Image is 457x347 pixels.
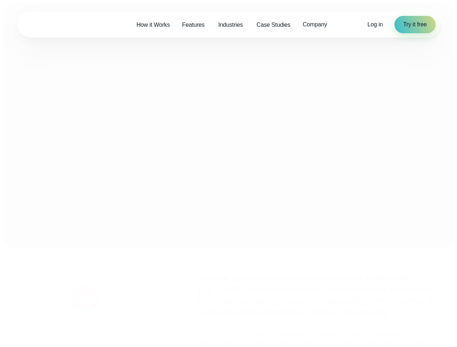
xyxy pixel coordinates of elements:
[368,20,383,29] a: Log in
[403,20,427,29] span: Try it free
[250,17,296,32] a: Case Studies
[130,17,176,32] a: How it Works
[368,21,383,27] span: Log in
[302,20,327,29] span: Company
[136,21,170,29] span: How it Works
[257,21,290,29] span: Case Studies
[182,21,204,29] span: Features
[394,16,435,33] a: Try it free
[218,21,243,29] span: Industries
